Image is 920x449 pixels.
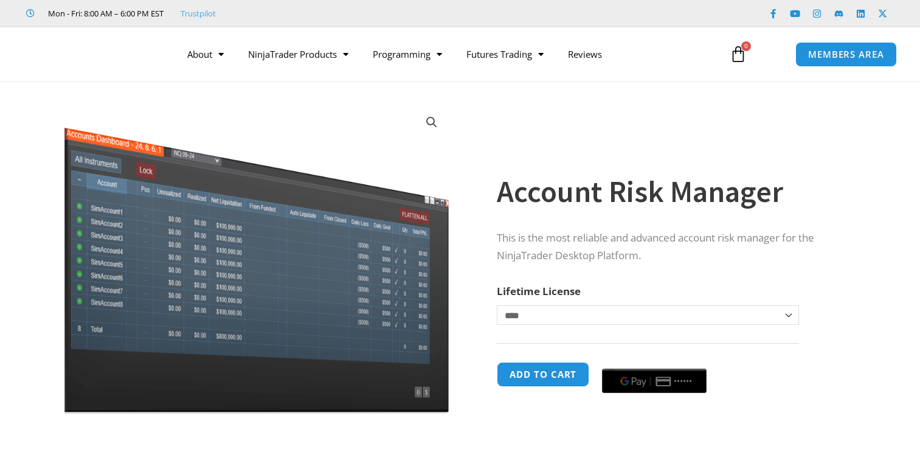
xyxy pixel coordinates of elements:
nav: Menu [175,40,718,68]
a: About [175,40,236,68]
label: Lifetime License [497,284,581,298]
a: MEMBERS AREA [795,42,897,67]
a: Trustpilot [181,6,216,21]
span: MEMBERS AREA [808,50,884,59]
a: Reviews [556,40,614,68]
h1: Account Risk Manager [497,170,852,213]
a: NinjaTrader Products [236,40,361,68]
span: Mon - Fri: 8:00 AM – 6:00 PM EST [45,6,164,21]
button: Buy with GPay [602,369,707,393]
iframe: Secure payment input frame [600,360,709,361]
a: Futures Trading [454,40,556,68]
button: Add to cart [497,362,589,387]
a: Programming [361,40,454,68]
a: View full-screen image gallery [421,111,443,133]
a: 0 [711,37,765,72]
img: Screenshot 2024-08-26 15462845454 [61,102,452,414]
img: LogoAI | Affordable Indicators – NinjaTrader [26,32,156,76]
text: •••••• [674,377,693,386]
span: 0 [741,41,751,51]
p: This is the most reliable and advanced account risk manager for the NinjaTrader Desktop Platform. [497,229,852,265]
